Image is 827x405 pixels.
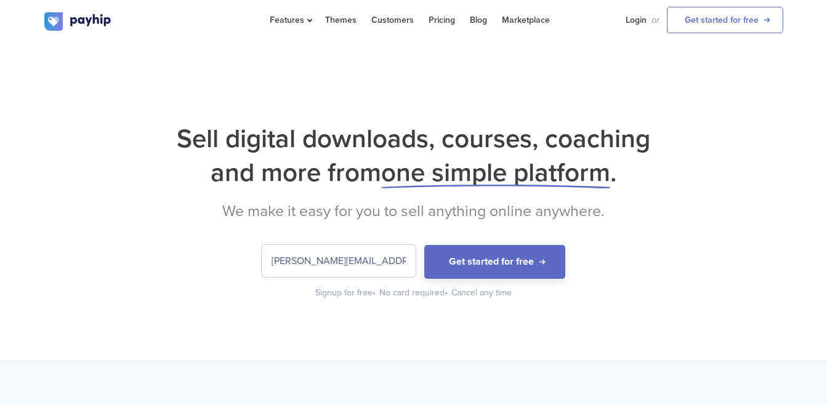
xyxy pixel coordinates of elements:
[44,12,112,31] img: logo.svg
[381,157,610,188] span: one simple platform
[451,287,512,299] div: Cancel any time
[262,245,416,277] input: Enter your email address
[315,287,377,299] div: Signup for free
[610,157,616,188] span: .
[373,287,376,298] span: •
[667,7,783,33] a: Get started for free
[44,122,783,190] h1: Sell digital downloads, courses, coaching and more from
[379,287,449,299] div: No card required
[424,245,565,279] button: Get started for free
[445,287,448,298] span: •
[270,15,310,25] span: Features
[44,202,783,220] h2: We make it easy for you to sell anything online anywhere.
